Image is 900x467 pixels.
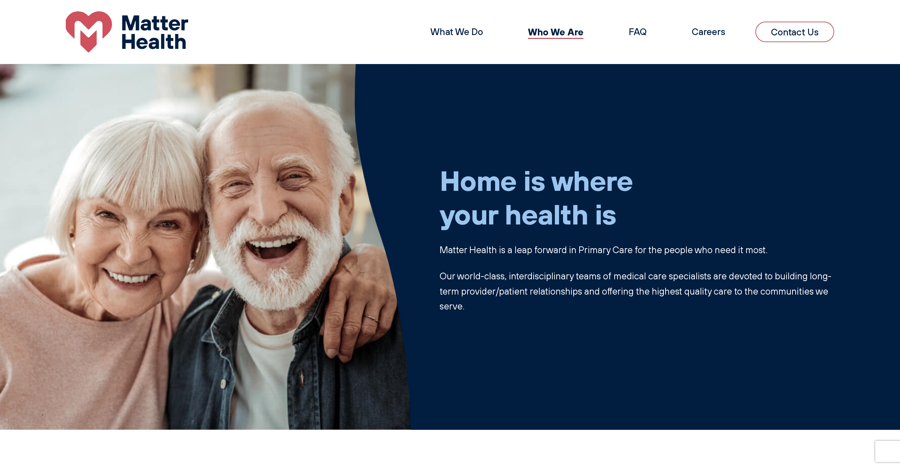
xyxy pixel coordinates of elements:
a: Contact Us [755,22,835,42]
h1: Home is where your health is [440,163,851,231]
a: What We Do [430,26,483,38]
a: FAQ [629,26,647,38]
a: Careers [692,26,725,38]
a: Who We Are [528,26,583,38]
p: Our world-class, interdisciplinary teams of medical care specialists are devoted to building long... [440,268,851,313]
p: Matter Health is a leap forward in Primary Care for the people who need it most. [440,242,851,257]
